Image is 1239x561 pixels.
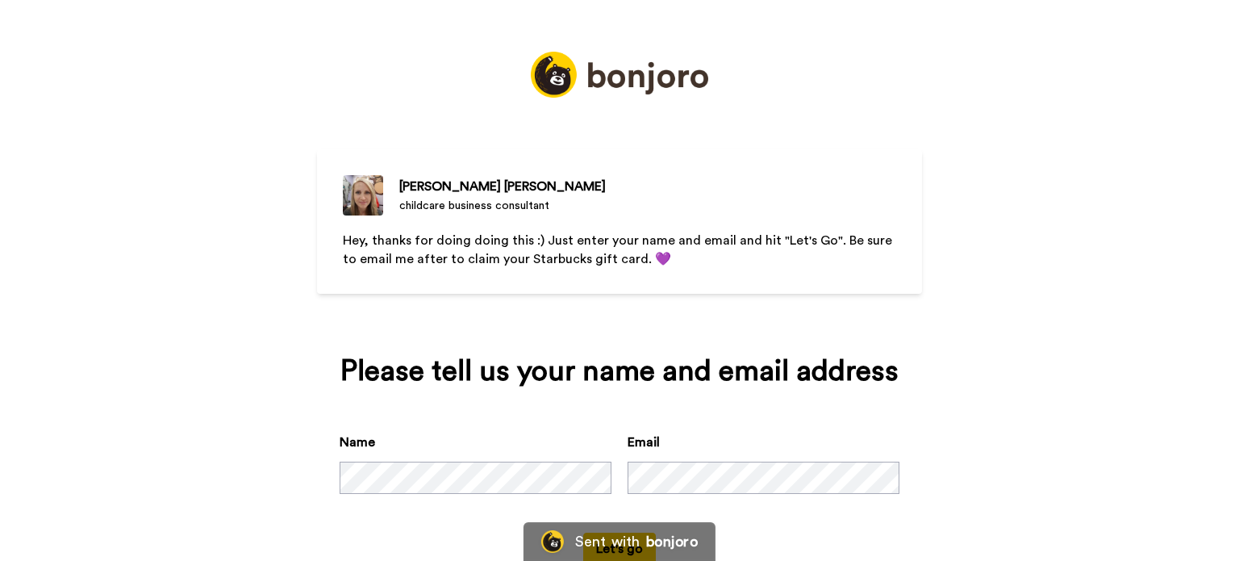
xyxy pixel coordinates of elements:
label: Email [628,433,660,452]
div: Please tell us your name and email address [340,355,899,387]
a: Bonjoro LogoSent withbonjoro [524,522,715,561]
img: https://static.bonjoro.com/a7bb697905cb3ca95e0e515813105cbfb1f9ab5f/assets/images/logos/logo_full... [531,52,708,98]
div: Sent with [575,534,640,549]
div: childcare business consultant [399,198,606,214]
img: childcare business consultant [343,175,383,216]
div: bonjoro [646,534,698,549]
img: Bonjoro Logo [541,530,564,553]
span: Hey, thanks for doing doing this :) Just enter your name and email and hit "Let's Go". Be sure to... [343,234,895,266]
label: Name [340,433,375,452]
div: [PERSON_NAME] [PERSON_NAME] [399,177,606,196]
